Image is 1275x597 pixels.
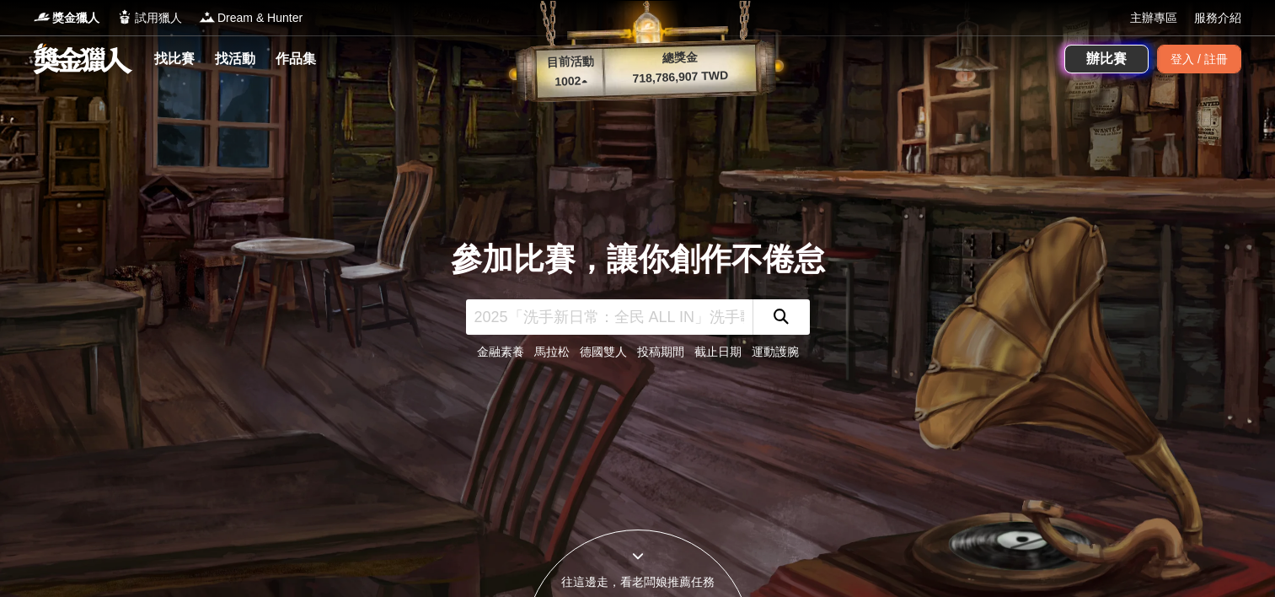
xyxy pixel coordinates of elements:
[466,299,753,335] input: 2025「洗手新日常：全民 ALL IN」洗手歌全台徵選
[603,46,756,69] p: 總獎金
[34,8,51,25] img: Logo
[477,345,524,358] a: 金融素養
[580,345,627,358] a: 德國雙人
[537,72,605,92] p: 1002 ▴
[34,9,99,27] a: Logo獎金獵人
[116,9,182,27] a: Logo試用獵人
[147,47,201,71] a: 找比賽
[451,236,825,283] div: 參加比賽，讓你創作不倦怠
[1194,9,1241,27] a: 服務介紹
[534,345,570,358] a: 馬拉松
[1130,9,1177,27] a: 主辦專區
[199,8,216,25] img: Logo
[1064,45,1149,73] a: 辦比賽
[199,9,303,27] a: LogoDream & Hunter
[269,47,323,71] a: 作品集
[525,573,751,591] div: 往這邊走，看老闆娘推薦任務
[208,47,262,71] a: 找活動
[604,66,757,89] p: 718,786,907 TWD
[752,345,799,358] a: 運動護腕
[217,9,303,27] span: Dream & Hunter
[116,8,133,25] img: Logo
[1157,45,1241,73] div: 登入 / 註冊
[694,345,742,358] a: 截止日期
[536,52,604,73] p: 目前活動
[637,345,684,358] a: 投稿期間
[52,9,99,27] span: 獎金獵人
[135,9,182,27] span: 試用獵人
